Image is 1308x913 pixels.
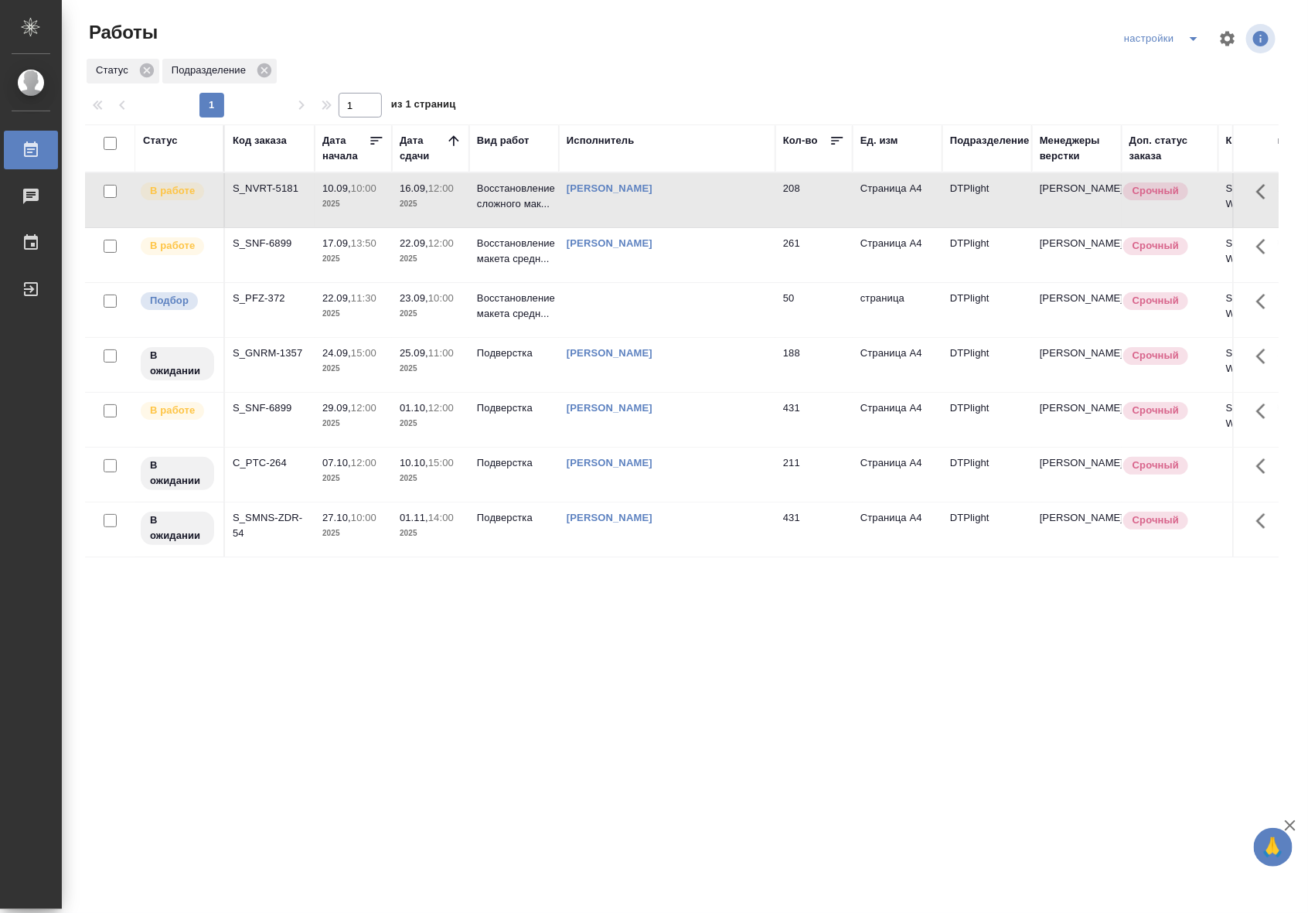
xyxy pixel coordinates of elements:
[322,182,351,194] p: 10.09,
[150,183,195,199] p: В работе
[428,237,454,249] p: 12:00
[853,338,942,392] td: Страница А4
[150,403,195,418] p: В работе
[1247,393,1284,430] button: Здесь прячутся важные кнопки
[400,512,428,523] p: 01.11,
[351,457,376,468] p: 12:00
[150,348,205,379] p: В ожидании
[400,306,462,322] p: 2025
[400,526,462,541] p: 2025
[567,347,652,359] a: [PERSON_NAME]
[477,455,551,471] p: Подверстка
[567,182,652,194] a: [PERSON_NAME]
[400,133,446,164] div: Дата сдачи
[775,173,853,227] td: 208
[1247,502,1284,540] button: Здесь прячутся важные кнопки
[233,510,307,541] div: S_SMNS-ZDR-54
[400,361,462,376] p: 2025
[139,455,216,492] div: Исполнитель назначен, приступать к работе пока рано
[1247,338,1284,375] button: Здесь прячутся важные кнопки
[322,526,384,541] p: 2025
[400,416,462,431] p: 2025
[775,283,853,337] td: 50
[400,251,462,267] p: 2025
[233,400,307,416] div: S_SNF-6899
[400,471,462,486] p: 2025
[322,457,351,468] p: 07.10,
[567,512,652,523] a: [PERSON_NAME]
[1247,283,1284,320] button: Здесь прячутся важные кнопки
[139,236,216,257] div: Исполнитель выполняет работу
[428,512,454,523] p: 14:00
[322,416,384,431] p: 2025
[775,393,853,447] td: 431
[1218,393,1308,447] td: S_SNF-6899-WK-015
[428,457,454,468] p: 15:00
[322,402,351,414] p: 29.09,
[233,236,307,251] div: S_SNF-6899
[567,237,652,249] a: [PERSON_NAME]
[942,228,1032,282] td: DTPlight
[1133,513,1179,528] p: Срочный
[853,448,942,502] td: Страница А4
[400,196,462,212] p: 2025
[477,133,530,148] div: Вид работ
[150,458,205,489] p: В ожидании
[322,251,384,267] p: 2025
[1133,403,1179,418] p: Срочный
[351,237,376,249] p: 13:50
[428,347,454,359] p: 11:00
[853,283,942,337] td: страница
[567,457,652,468] a: [PERSON_NAME]
[1133,238,1179,254] p: Срочный
[172,63,251,78] p: Подразделение
[1040,181,1114,196] p: [PERSON_NAME]
[477,236,551,267] p: Восстановление макета средн...
[139,510,216,547] div: Исполнитель назначен, приступать к работе пока рано
[150,513,205,543] p: В ожидании
[150,293,189,308] p: Подбор
[322,361,384,376] p: 2025
[400,182,428,194] p: 16.09,
[775,338,853,392] td: 188
[322,292,351,304] p: 22.09,
[1040,236,1114,251] p: [PERSON_NAME]
[322,237,351,249] p: 17.09,
[1218,228,1308,282] td: S_SNF-6899-WK-003
[139,291,216,312] div: Можно подбирать исполнителей
[1133,293,1179,308] p: Срочный
[477,346,551,361] p: Подверстка
[233,291,307,306] div: S_PFZ-372
[1040,455,1114,471] p: [PERSON_NAME]
[322,347,351,359] p: 24.09,
[1247,173,1284,210] button: Здесь прячутся важные кнопки
[942,448,1032,502] td: DTPlight
[322,512,351,523] p: 27.10,
[1218,283,1308,337] td: S_PFZ-372-WK-010
[1120,26,1209,51] div: split button
[400,347,428,359] p: 25.09,
[143,133,178,148] div: Статус
[783,133,818,148] div: Кол-во
[1040,510,1114,526] p: [PERSON_NAME]
[1040,133,1114,164] div: Менеджеры верстки
[85,20,158,45] span: Работы
[351,402,376,414] p: 12:00
[1247,228,1284,265] button: Здесь прячутся важные кнопки
[1247,448,1284,485] button: Здесь прячутся важные кнопки
[139,346,216,382] div: Исполнитель назначен, приступать к работе пока рано
[322,471,384,486] p: 2025
[1040,400,1114,416] p: [PERSON_NAME]
[351,512,376,523] p: 10:00
[860,133,898,148] div: Ед. изм
[351,182,376,194] p: 10:00
[1254,828,1293,867] button: 🙏
[233,346,307,361] div: S_GNRM-1357
[853,173,942,227] td: Страница А4
[150,238,195,254] p: В работе
[1040,346,1114,361] p: [PERSON_NAME]
[942,173,1032,227] td: DTPlight
[400,237,428,249] p: 22.09,
[477,400,551,416] p: Подверстка
[1133,348,1179,363] p: Срочный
